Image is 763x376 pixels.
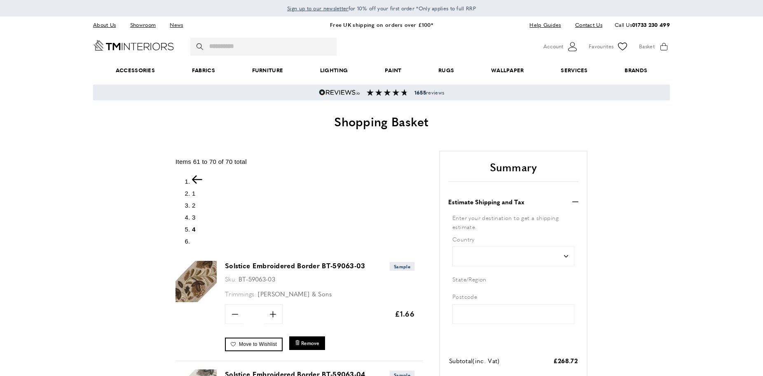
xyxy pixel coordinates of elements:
span: Subtotal [449,356,473,365]
a: 1 [192,190,196,197]
div: Enter your destination to get a shipping estimate. [452,213,574,232]
span: (inc. Vat) [473,356,499,365]
a: 01733 230 499 [632,21,670,28]
img: Reviews section [367,89,408,96]
a: Rugs [420,58,473,83]
h2: Summary [448,160,578,182]
span: Account [543,42,563,51]
span: Remove [301,340,319,347]
a: Previous [192,178,202,185]
a: Furniture [234,58,302,83]
a: Showroom [124,19,162,31]
nav: pagination [176,175,423,246]
button: Search [197,38,205,56]
strong: Estimate Shipping and Tax [448,197,524,207]
a: Move to Wishlist [225,338,283,351]
span: £268.72 [553,356,578,365]
span: for 10% off your first order *Only applies to full RRP [287,5,476,12]
span: Favourites [589,42,613,51]
button: Remove Solstice Embroidered Border BT-59063-03 [289,336,325,350]
img: Solstice Embroidered Border BT-59063-03 [176,261,217,302]
a: Paint [366,58,420,83]
label: State/Region [452,274,574,284]
a: Sign up to our newsletter [287,4,349,12]
span: Sign up to our newsletter [287,5,349,12]
label: Postcode [452,292,574,301]
a: Go to Home page [93,40,174,51]
li: Page 4 [192,225,423,234]
span: reviews [414,89,444,96]
a: Services [543,58,606,83]
span: [PERSON_NAME] & Sons [258,289,332,298]
label: Country [452,234,574,244]
a: Brands [606,58,666,83]
span: Shopping Basket [334,112,429,130]
a: 3 [192,214,196,221]
a: 2 [192,202,196,209]
button: Estimate Shipping and Tax [448,197,578,207]
a: Lighting [302,58,366,83]
a: Free UK shipping on orders over £100* [330,21,433,28]
span: Move to Wishlist [239,341,277,347]
a: Solstice Embroidered Border BT-59063-03 [225,261,365,270]
a: News [164,19,189,31]
a: About Us [93,19,122,31]
span: BT-59063-03 [239,274,275,283]
span: Sku: [225,274,236,283]
a: Solstice Embroidered Border BT-59063-03 [176,296,217,303]
button: Customer Account [543,40,578,53]
span: Accessories [97,58,173,83]
span: 4 [192,226,196,233]
a: Fabrics [173,58,234,83]
span: Trimmings: [225,289,256,298]
a: Contact Us [569,19,602,31]
span: Sample [390,262,414,271]
a: Favourites [589,40,629,53]
span: Items 61 to 70 of 70 total [176,158,247,165]
a: Wallpaper [473,58,542,83]
span: £1.66 [395,308,415,319]
strong: 1655 [414,89,426,96]
img: Reviews.io 5 stars [319,89,360,96]
p: Call Us [615,21,670,29]
a: Help Guides [523,19,567,31]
